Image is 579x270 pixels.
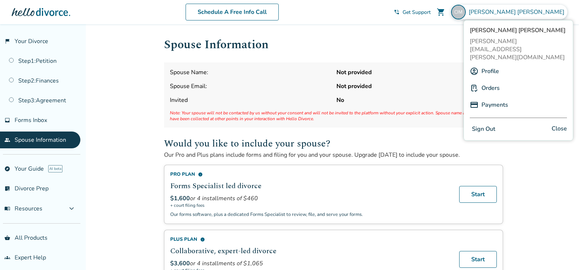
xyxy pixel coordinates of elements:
[170,259,190,267] span: $3,600
[4,205,42,213] span: Resources
[394,9,431,16] a: phone_in_talkGet Support
[336,82,497,90] strong: Not provided
[470,84,479,92] img: P
[470,37,567,61] span: [PERSON_NAME][EMAIL_ADDRESS][PERSON_NAME][DOMAIN_NAME]
[437,8,445,16] span: shopping_cart
[164,36,503,54] h1: Spouse Information
[170,96,331,104] span: Invited
[403,9,431,16] span: Get Support
[170,82,331,90] span: Spouse Email:
[451,5,466,19] img: omar.morales@comcast.net
[4,255,10,261] span: groups
[469,8,567,16] span: [PERSON_NAME] [PERSON_NAME]
[470,67,479,76] img: A
[4,235,10,241] span: shopping_basket
[459,186,497,203] a: Start
[336,96,497,104] strong: No
[4,38,10,44] span: flag_2
[170,171,450,178] div: Pro Plan
[15,116,47,124] span: Forms Inbox
[164,151,503,159] p: Our Pro and Plus plans include forms and filing for you and your spouse. Upgrade [DATE] to includ...
[186,4,279,20] a: Schedule A Free Info Call
[4,166,10,172] span: explore
[481,64,499,78] a: Profile
[470,100,479,109] img: P
[198,172,203,177] span: info
[170,180,450,191] h2: Forms Specialist led divorce
[394,9,400,15] span: phone_in_talk
[170,259,450,267] div: or 4 installments of $1,065
[170,246,450,256] h2: Collaborative, expert-led divorce
[552,124,567,134] span: Close
[200,237,205,242] span: info
[4,186,10,191] span: list_alt_check
[164,136,503,151] h2: Would you like to include your spouse?
[67,204,76,213] span: expand_more
[542,235,579,270] iframe: Chat Widget
[470,26,567,34] span: [PERSON_NAME] [PERSON_NAME]
[170,194,190,202] span: $1,600
[481,81,500,95] a: Orders
[170,194,450,202] div: or 4 installments of $460
[4,137,10,143] span: people
[170,211,450,218] p: Our forms software, plus a dedicated Forms Specialist to review, file, and serve your forms.
[170,236,450,243] div: Plus Plan
[470,124,498,134] button: Sign Out
[170,110,497,122] span: Note: Your spouse will not be contacted by us without your consent and will not be invited to the...
[170,68,331,76] span: Spouse Name:
[459,251,497,268] a: Start
[4,117,10,123] span: inbox
[4,206,10,212] span: menu_book
[481,98,508,112] a: Payments
[336,68,497,76] strong: Not provided
[170,202,450,208] span: + court filing fees
[48,165,62,172] span: AI beta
